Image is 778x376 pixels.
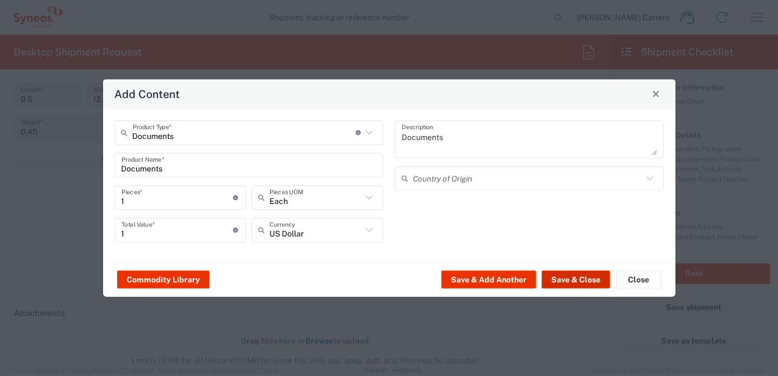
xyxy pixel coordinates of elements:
[441,271,536,289] button: Save & Add Another
[616,271,661,289] button: Close
[117,271,209,289] button: Commodity Library
[542,271,610,289] button: Save & Close
[114,86,180,102] h4: Add Content
[648,86,664,101] button: Close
